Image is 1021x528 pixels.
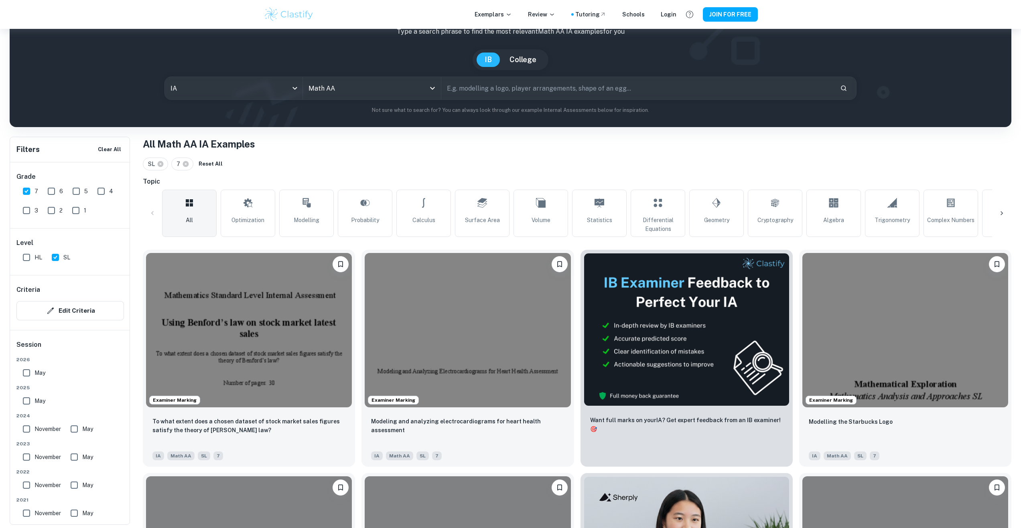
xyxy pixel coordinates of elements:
span: Surface Area [465,216,500,225]
span: Trigonometry [875,216,910,225]
img: Math AA IA example thumbnail: To what extent does a chosen dataset of [146,253,352,407]
button: IB [477,53,500,67]
span: IA [809,451,820,460]
span: 6 [59,187,63,196]
button: College [501,53,544,67]
div: SL [143,158,168,170]
span: 7 [870,451,879,460]
p: Want full marks on your IA ? Get expert feedback from an IB examiner! [590,416,783,433]
div: 7 [171,158,193,170]
span: IA [371,451,383,460]
span: SL [854,451,867,460]
img: Thumbnail [584,253,790,406]
span: 7 [432,451,442,460]
span: All [186,216,193,225]
button: Please log in to bookmark exemplars [333,479,349,496]
span: SL [63,253,70,262]
span: 7 [35,187,38,196]
span: November [35,425,61,433]
h1: All Math AA IA Examples [143,137,1011,151]
a: Login [661,10,676,19]
p: Exemplars [475,10,512,19]
span: 2022 [16,468,124,475]
a: Tutoring [575,10,606,19]
span: November [35,481,61,490]
span: November [35,453,61,461]
p: To what extent does a chosen dataset of stock market sales figures satisfy the theory of Benford’... [152,417,345,435]
h6: Grade [16,172,124,182]
a: Schools [622,10,645,19]
button: Please log in to bookmark exemplars [989,479,1005,496]
h6: Session [16,340,124,356]
button: Search [837,81,850,95]
button: Please log in to bookmark exemplars [989,256,1005,272]
span: 3 [35,206,38,215]
span: Examiner Marking [150,397,200,404]
a: Examiner MarkingPlease log in to bookmark exemplarsModeling and analyzing electrocardiograms for ... [361,250,574,467]
p: Type a search phrase to find the most relevant Math AA IA examples for you [16,27,1005,36]
button: Clear All [96,144,123,156]
div: IA [165,77,303,99]
span: Statistics [587,216,612,225]
span: May [82,481,93,490]
img: Math AA IA example thumbnail: Modelling the Starbucks Logo [802,253,1008,407]
span: 2021 [16,496,124,504]
button: Help and Feedback [683,8,696,21]
span: Algebra [823,216,844,225]
a: Examiner MarkingPlease log in to bookmark exemplarsModelling the Starbucks LogoIAMath AASL7 [799,250,1011,467]
span: May [82,453,93,461]
p: Modeling and analyzing electrocardiograms for heart health assessment [371,417,564,435]
a: Examiner MarkingPlease log in to bookmark exemplarsTo what extent does a chosen dataset of stock ... [143,250,355,467]
p: Review [528,10,555,19]
span: 1 [84,206,86,215]
span: May [82,509,93,518]
span: 5 [84,187,88,196]
span: Optimization [231,216,264,225]
span: Volume [532,216,550,225]
span: Modelling [294,216,319,225]
button: JOIN FOR FREE [703,7,758,22]
span: November [35,509,61,518]
button: Please log in to bookmark exemplars [552,479,568,496]
span: 2024 [16,412,124,419]
span: May [35,368,45,377]
span: May [82,425,93,433]
h6: Filters [16,144,40,155]
button: Edit Criteria [16,301,124,320]
h6: Topic [143,177,1011,186]
span: 7 [213,451,223,460]
span: Complex Numbers [927,216,974,225]
span: 2 [59,206,63,215]
span: Examiner Marking [368,397,418,404]
span: Examiner Marking [806,397,856,404]
span: SL [148,160,158,168]
h6: Level [16,238,124,248]
button: Please log in to bookmark exemplars [552,256,568,272]
span: Cryptography [757,216,793,225]
span: 2026 [16,356,124,363]
img: Math AA IA example thumbnail: Modeling and analyzing electrocardiogram [365,253,570,407]
span: 2025 [16,384,124,391]
span: Calculus [412,216,435,225]
a: Clastify logo [264,6,315,22]
span: 🎯 [590,426,597,432]
button: Reset All [197,158,225,170]
p: Not sure what to search for? You can always look through our example Internal Assessments below f... [16,106,1005,114]
span: Differential Equations [634,216,682,233]
input: E.g. modelling a logo, player arrangements, shape of an egg... [441,77,834,99]
span: SL [198,451,210,460]
span: SL [416,451,429,460]
h6: Criteria [16,285,40,295]
button: Open [427,83,438,94]
span: 4 [109,187,113,196]
p: Modelling the Starbucks Logo [809,417,893,426]
span: May [35,397,45,405]
span: Math AA [824,451,851,460]
span: HL [35,253,42,262]
button: Please log in to bookmark exemplars [333,256,349,272]
span: Geometry [704,216,729,225]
